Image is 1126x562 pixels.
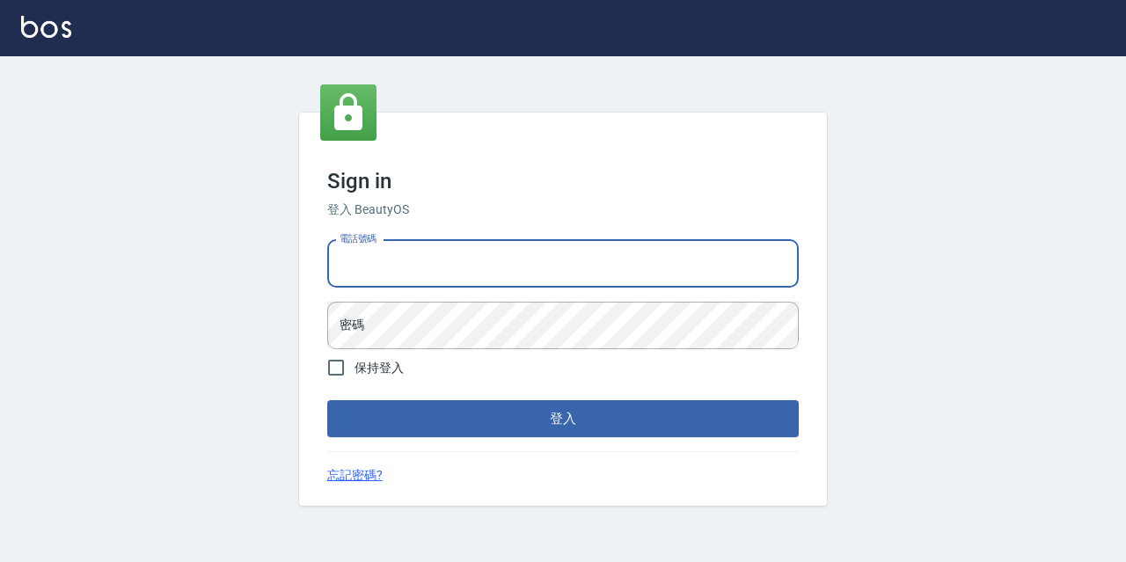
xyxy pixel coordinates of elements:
img: Logo [21,16,71,38]
h6: 登入 BeautyOS [327,201,799,219]
button: 登入 [327,400,799,437]
span: 保持登入 [355,359,404,377]
label: 電話號碼 [340,232,377,245]
a: 忘記密碼? [327,466,383,485]
h3: Sign in [327,169,799,193]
